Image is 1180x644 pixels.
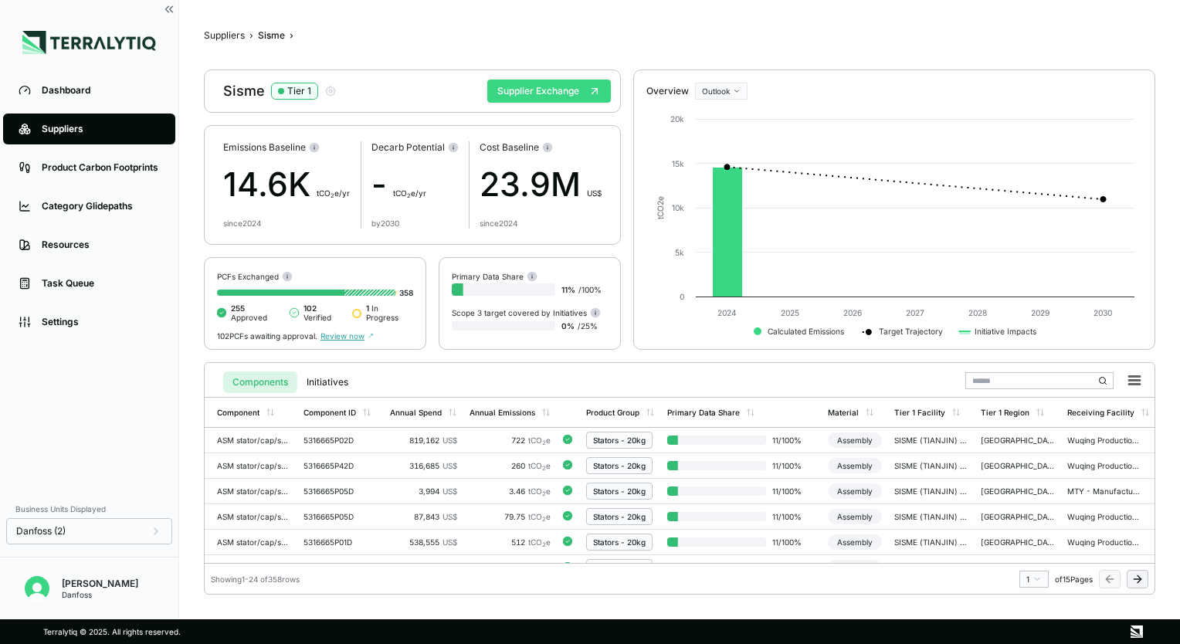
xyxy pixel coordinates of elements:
span: t CO e/yr [393,188,426,198]
div: Dashboard [42,84,160,97]
span: 102 PCFs awaiting approval. [217,331,317,341]
div: Stators - 20kg [593,436,646,445]
div: Assembly [828,509,882,524]
div: Showing 1 - 24 of 358 rows [211,575,300,584]
div: Business Units Displayed [6,500,172,518]
div: SISME (TIANJIN) ELECTRIC MOTOR CO., - [GEOGRAPHIC_DATA] [894,537,968,547]
div: [GEOGRAPHIC_DATA] [981,436,1055,445]
div: 260 [470,461,551,470]
span: 11 / 100 % [766,486,815,496]
span: 11 / 100 % [766,537,815,547]
div: Component ID [303,408,356,417]
div: Decarb Potential [371,141,459,154]
span: tCO e [528,486,551,496]
text: 2027 [906,308,924,317]
span: Danfoss (2) [16,525,66,537]
div: Tier 1 Region [981,408,1029,417]
span: t CO e/yr [317,188,350,198]
text: 2026 [843,308,862,317]
div: Sisme [258,29,285,42]
span: In Progress [366,303,413,322]
div: Assembly [828,458,882,473]
span: of 15 Pages [1055,575,1093,584]
sub: 2 [331,192,334,199]
div: Tier 1 Facility [894,408,945,417]
button: Supplier Exchange [487,80,611,103]
sub: 2 [542,439,546,446]
button: Outlook [695,83,748,100]
div: [GEOGRAPHIC_DATA] [981,512,1055,521]
div: 5316665P02D [303,436,378,445]
div: [PERSON_NAME] [62,578,138,590]
div: Receiving Facility [1067,408,1134,417]
text: 2030 [1094,308,1112,317]
div: SISME (TIANJIN) ELECTRIC MOTOR CO., - [GEOGRAPHIC_DATA] [894,512,968,521]
div: 3,994 [390,486,457,496]
div: Assembly [828,432,882,448]
div: Sisme [223,82,337,100]
text: 20k [670,114,684,124]
div: SISME (TIANJIN) ELECTRIC MOTOR CO., - [GEOGRAPHIC_DATA] [894,486,968,496]
div: by 2030 [371,219,399,228]
div: ASM stator/cap/spacer S161-4 SISME [217,461,291,470]
div: [GEOGRAPHIC_DATA] [981,461,1055,470]
text: 2025 [781,308,799,317]
span: US$ [442,512,457,521]
span: US$ [442,537,457,547]
span: / 25 % [578,321,598,330]
img: Jean-Baptiste Vinot [25,576,49,601]
sub: 2 [542,490,546,497]
div: Assembly [828,483,882,499]
span: 11 / 100 % [766,461,815,470]
span: US$ [442,461,457,470]
text: Calculated Emissions [768,327,844,336]
div: Settings [42,316,160,328]
div: Primary Data Share [452,270,537,282]
div: Wuqing Production CNCO F [1067,461,1141,470]
span: tCO e [528,512,551,521]
div: [GEOGRAPHIC_DATA] [981,537,1055,547]
span: 102 [303,303,317,313]
div: ASM stator/cap/spacer SH090-3 SISME [217,486,291,496]
div: Category Glidepaths [42,200,160,212]
div: since 2024 [480,219,517,228]
div: Resources [42,239,160,251]
text: 2024 [717,308,737,317]
div: 5316665P05D [303,486,378,496]
span: US$ [442,436,457,445]
div: Material [828,408,859,417]
div: Stators - 20kg [593,486,646,496]
span: 1 [366,303,369,313]
text: tCO e [656,196,665,219]
button: Suppliers [204,29,245,42]
span: US$ [587,188,602,198]
div: MTY - Manufacturing Plant [1067,486,1141,496]
div: - [371,160,459,209]
sub: 2 [542,465,546,472]
span: 0 % [561,321,575,330]
tspan: 2 [656,201,665,205]
text: 2028 [968,308,987,317]
button: Initiatives [297,371,358,393]
div: Annual Emissions [470,408,535,417]
sub: 2 [407,192,411,199]
sub: 2 [542,541,546,548]
span: tCO e [528,436,551,445]
div: 819,162 [390,436,457,445]
div: Wuqing Production CNCO F [1067,537,1141,547]
span: 255 [231,303,245,313]
span: tCO e [528,537,551,547]
div: Cost Baseline [480,141,602,154]
div: Stators - 20kg [593,537,646,547]
div: Suppliers [42,123,160,135]
div: Product Carbon Footprints [42,161,160,174]
div: Assembly [828,560,882,575]
div: [GEOGRAPHIC_DATA] [981,486,1055,496]
div: 5316665P01D [303,537,378,547]
div: 5316665P05D [303,512,378,521]
div: Wuqing Production CNCO F [1067,512,1141,521]
button: Components [223,371,297,393]
div: ASM stator/cap/space SH120-4 SISME [217,436,291,445]
div: 3.46 [470,486,551,496]
text: 0 [680,292,684,301]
